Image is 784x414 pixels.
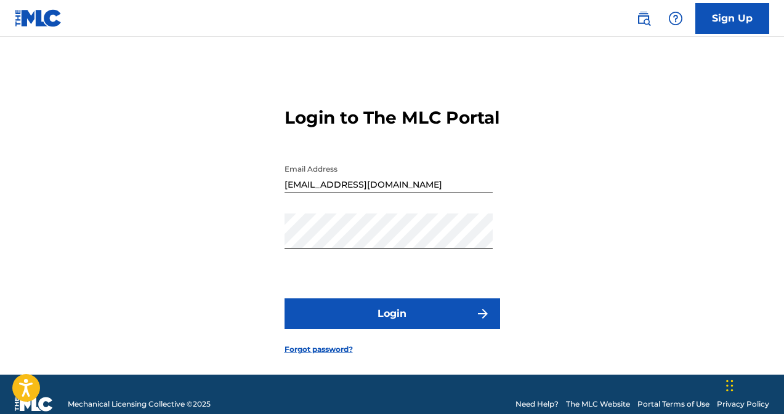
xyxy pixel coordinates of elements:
img: f7272a7cc735f4ea7f67.svg [475,306,490,321]
img: logo [15,397,53,412]
img: help [668,11,683,26]
a: Public Search [631,6,656,31]
div: Drag [726,367,733,404]
button: Login [285,298,500,329]
a: Sign Up [695,3,769,34]
img: MLC Logo [15,9,62,27]
div: Help [663,6,688,31]
span: Mechanical Licensing Collective © 2025 [68,399,211,410]
a: Need Help? [515,399,559,410]
h3: Login to The MLC Portal [285,107,499,129]
a: Privacy Policy [717,399,769,410]
img: search [636,11,651,26]
iframe: Chat Widget [722,355,784,414]
a: The MLC Website [566,399,630,410]
a: Portal Terms of Use [637,399,709,410]
a: Forgot password? [285,344,353,355]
